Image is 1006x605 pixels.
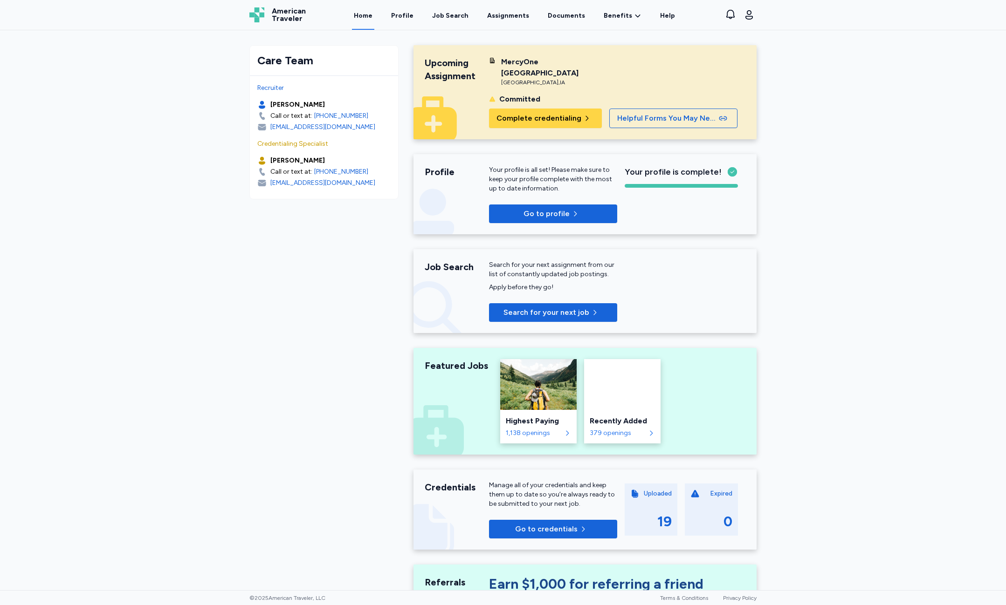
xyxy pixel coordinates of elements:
button: Complete credentialing [489,109,602,128]
div: Search for your next assignment from our list of constantly updated job postings. [489,260,617,279]
div: Call or text at: [270,111,312,121]
span: Complete credentialing [496,113,581,124]
span: Go to credentials [515,523,578,535]
img: Logo [249,7,264,22]
span: © 2025 American Traveler, LLC [249,594,325,602]
div: Manage all of your credentials and keep them up to date so you’re always ready to be submitted to... [489,481,617,509]
div: Recently Added [590,415,655,427]
div: Earn $1,000 for referring a friend [489,576,737,596]
div: Credentialing Specialist [257,139,391,149]
div: Committed [499,94,540,105]
div: [EMAIL_ADDRESS][DOMAIN_NAME] [270,178,375,188]
img: Highest Paying [500,359,577,410]
a: Benefits [604,11,641,20]
span: Helpful Forms You May Need [617,113,717,124]
div: Featured Jobs [425,359,489,372]
div: [PERSON_NAME] [270,100,325,109]
div: Expired [710,489,732,498]
div: [EMAIL_ADDRESS][DOMAIN_NAME] [270,122,375,132]
div: Referrals [425,576,489,589]
a: Privacy Policy [723,595,757,601]
a: Recently AddedRecently Added379 openings [584,359,661,443]
div: Upcoming Assignment [425,56,489,82]
div: [PERSON_NAME] [270,156,325,165]
a: Home [352,1,374,30]
div: Recruiter [257,83,391,93]
span: American Traveler [272,7,306,22]
button: Go to credentials [489,520,617,538]
button: Go to profile [489,204,617,223]
img: Recently Added [584,359,661,410]
div: Your profile is all set! Please make sure to keep your profile complete with the most up to date ... [489,165,617,193]
div: MercyOne [GEOGRAPHIC_DATA] [501,56,617,79]
div: Job Search [432,11,469,20]
div: Apply before they go! [489,283,617,292]
div: [GEOGRAPHIC_DATA] , IA [501,79,617,86]
div: Highest Paying [506,415,571,427]
span: Go to profile [524,208,570,219]
button: Helpful Forms You May Need [609,109,737,128]
div: 379 openings [590,428,646,438]
div: 1,138 openings [506,428,562,438]
a: [PHONE_NUMBER] [314,167,368,177]
div: Credentials [425,481,489,494]
span: Search for your next job [503,307,589,318]
span: Your profile is complete! [625,165,722,178]
div: 0 [723,513,732,530]
div: Care Team [257,53,391,68]
div: Job Search [425,260,489,273]
div: 19 [657,513,672,530]
span: Benefits [604,11,632,20]
div: Call or text at: [270,167,312,177]
div: Uploaded [644,489,672,498]
a: [PHONE_NUMBER] [314,111,368,121]
button: Search for your next job [489,303,617,322]
a: Highest PayingHighest Paying1,138 openings [500,359,577,443]
a: Terms & Conditions [660,595,708,601]
div: Profile [425,165,489,178]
